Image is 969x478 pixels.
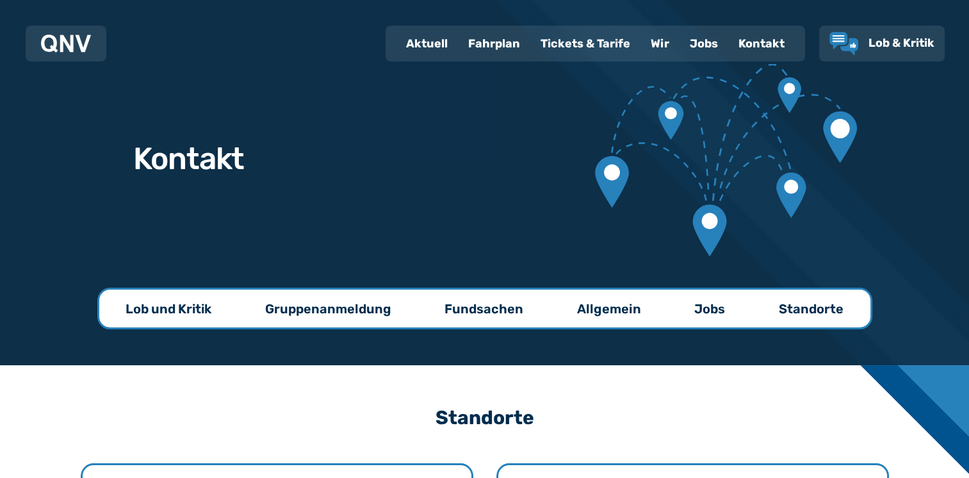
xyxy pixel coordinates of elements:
[240,290,417,327] a: Gruppenanmeldung
[419,290,549,327] a: Fundsachen
[753,290,869,327] a: Standorte
[530,27,640,60] a: Tickets & Tarife
[595,64,856,256] img: Verbundene Kartenmarkierungen
[133,144,245,174] h1: Kontakt
[829,32,934,55] a: Lob & Kritik
[81,395,889,440] h3: Standorte
[265,300,391,318] p: Gruppenanmeldung
[577,300,641,318] p: Allgemein
[396,27,458,60] a: Aktuell
[126,300,211,318] p: Lob und Kritik
[444,300,523,318] p: Fundsachen
[868,36,934,50] span: Lob & Kritik
[100,290,237,327] a: Lob und Kritik
[41,35,91,53] img: QNV Logo
[680,27,728,60] a: Jobs
[694,300,725,318] p: Jobs
[669,290,751,327] a: Jobs
[779,300,843,318] p: Standorte
[728,27,795,60] a: Kontakt
[458,27,530,60] a: Fahrplan
[41,31,91,56] a: QNV Logo
[640,27,680,60] a: Wir
[551,290,667,327] a: Allgemein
